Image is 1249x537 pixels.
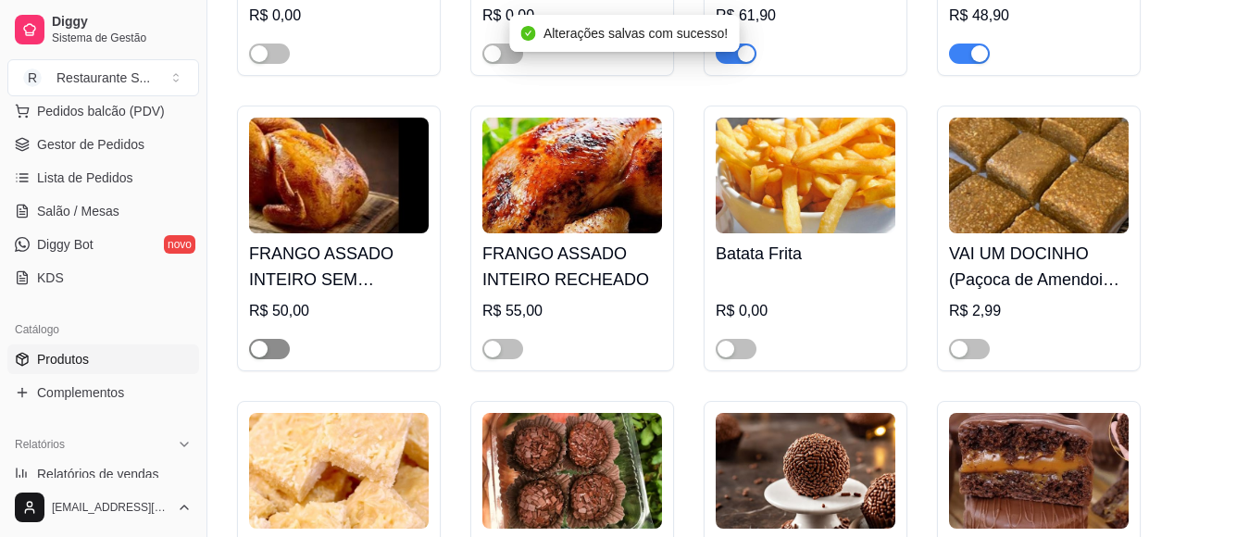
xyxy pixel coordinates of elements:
[716,413,895,529] img: product-image
[37,350,89,368] span: Produtos
[37,169,133,187] span: Lista de Pedidos
[521,26,536,41] span: check-circle
[716,241,895,267] h4: Batata Frita
[7,344,199,374] a: Produtos
[949,5,1129,27] div: R$ 48,90
[7,263,199,293] a: KDS
[249,5,429,27] div: R$ 0,00
[482,300,662,322] div: R$ 55,00
[15,437,65,452] span: Relatórios
[7,59,199,96] button: Select a team
[7,163,199,193] a: Lista de Pedidos
[716,300,895,322] div: R$ 0,00
[37,202,119,220] span: Salão / Mesas
[716,5,895,27] div: R$ 61,90
[543,26,728,41] span: Alterações salvas com sucesso!
[37,465,159,483] span: Relatórios de vendas
[37,268,64,287] span: KDS
[482,5,662,27] div: R$ 0,00
[52,31,192,45] span: Sistema de Gestão
[949,413,1129,529] img: product-image
[7,130,199,159] a: Gestor de Pedidos
[37,383,124,402] span: Complementos
[482,118,662,233] img: product-image
[7,7,199,52] a: DiggySistema de Gestão
[7,196,199,226] a: Salão / Mesas
[949,241,1129,293] h4: VAI UM DOCINHO (Paçoca de Amendoim Artesanal)
[52,500,169,515] span: [EMAIL_ADDRESS][DOMAIN_NAME]
[482,241,662,293] h4: FRANGO ASSADO INTEIRO RECHEADO
[37,235,94,254] span: Diggy Bot
[949,300,1129,322] div: R$ 2,99
[249,413,429,529] img: product-image
[7,315,199,344] div: Catálogo
[37,135,144,154] span: Gestor de Pedidos
[482,413,662,529] img: product-image
[7,485,199,530] button: [EMAIL_ADDRESS][DOMAIN_NAME]
[52,14,192,31] span: Diggy
[37,102,165,120] span: Pedidos balcão (PDV)
[23,69,42,87] span: R
[7,230,199,259] a: Diggy Botnovo
[56,69,150,87] div: Restaurante S ...
[249,300,429,322] div: R$ 50,00
[949,118,1129,233] img: product-image
[7,378,199,407] a: Complementos
[7,459,199,489] a: Relatórios de vendas
[7,96,199,126] button: Pedidos balcão (PDV)
[716,118,895,233] img: product-image
[249,118,429,233] img: product-image
[249,241,429,293] h4: FRANGO ASSADO INTEIRO SEM RECHEIO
